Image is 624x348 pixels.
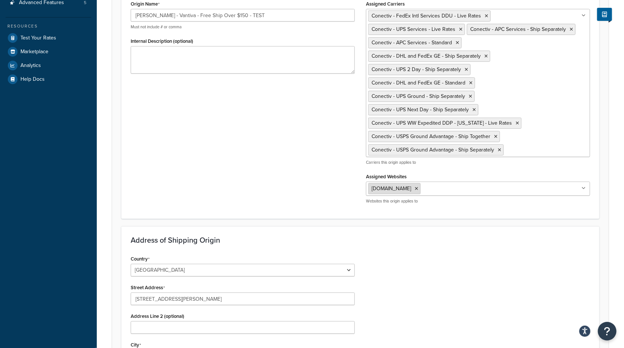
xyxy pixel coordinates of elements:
[131,285,165,291] label: Street Address
[131,24,355,30] p: Must not include # or comma
[20,76,45,83] span: Help Docs
[372,52,481,60] span: Conectiv - DHL and FedEx GE - Ship Separately
[372,39,452,47] span: Conectiv - APC Services - Standard
[131,236,590,244] h3: Address of Shipping Origin
[6,31,91,45] a: Test Your Rates
[131,256,150,262] label: Country
[366,198,590,204] p: Websites this origin applies to
[372,12,481,20] span: Conectiv - FedEx Intl Services DDU - Live Rates
[6,23,91,29] div: Resources
[597,8,612,21] button: Show Help Docs
[470,25,566,33] span: Conectiv - APC Services - Ship Separately
[372,146,494,154] span: Conectiv - USPS Ground Advantage - Ship Separately
[131,38,193,44] label: Internal Description (optional)
[131,1,160,7] label: Origin Name
[598,322,617,341] button: Open Resource Center
[366,1,405,7] label: Assigned Carriers
[372,106,469,114] span: Conectiv - UPS Next Day - Ship Separately
[6,59,91,72] a: Analytics
[372,119,512,127] span: Conectiv - UPS WW Expedited DDP - [US_STATE] - Live Rates
[372,66,461,73] span: Conectiv - UPS 2 Day - Ship Separately
[372,79,465,87] span: Conectiv - DHL and FedEx GE - Standard
[20,49,48,55] span: Marketplace
[372,133,490,140] span: Conectiv - USPS Ground Advantage - Ship Together
[372,25,455,33] span: Conectiv - UPS Services - Live Rates
[372,185,411,192] span: [DOMAIN_NAME]
[372,92,465,100] span: Conectiv - UPS Ground - Ship Separately
[131,313,184,319] label: Address Line 2 (optional)
[6,73,91,86] a: Help Docs
[131,342,141,348] label: City
[6,45,91,58] a: Marketplace
[366,174,407,179] label: Assigned Websites
[366,160,590,165] p: Carriers this origin applies to
[20,63,41,69] span: Analytics
[20,35,56,41] span: Test Your Rates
